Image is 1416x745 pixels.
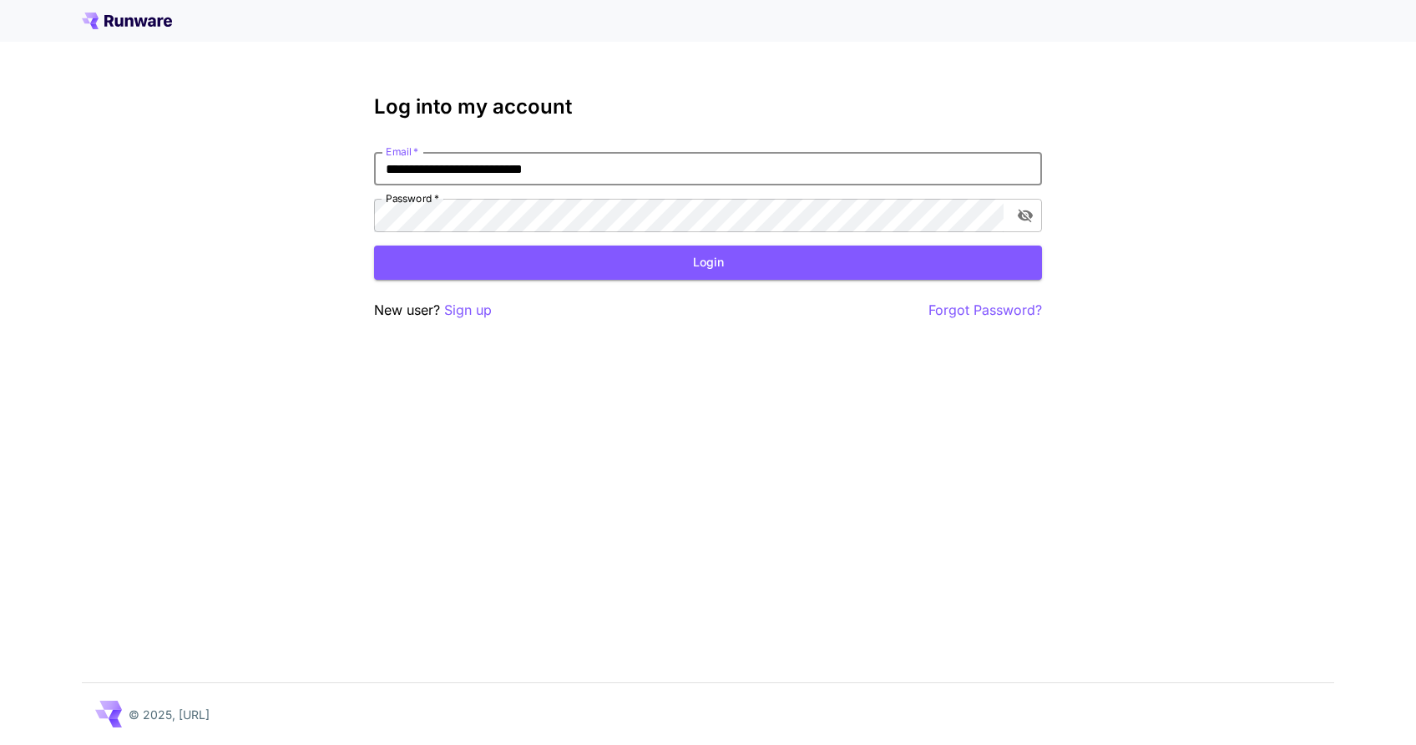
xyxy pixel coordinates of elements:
[444,300,492,321] button: Sign up
[374,300,492,321] p: New user?
[129,706,210,723] p: © 2025, [URL]
[374,95,1042,119] h3: Log into my account
[374,246,1042,280] button: Login
[1010,200,1040,231] button: toggle password visibility
[386,191,439,205] label: Password
[386,144,418,159] label: Email
[928,300,1042,321] button: Forgot Password?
